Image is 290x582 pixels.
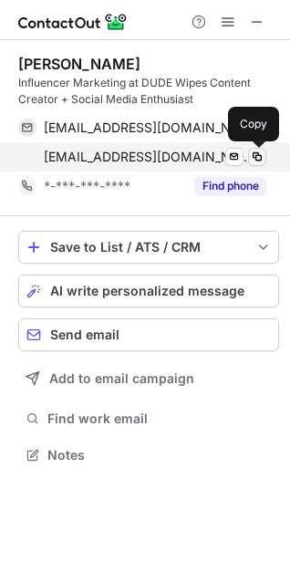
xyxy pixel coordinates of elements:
button: Notes [18,442,279,468]
button: Reveal Button [194,177,266,195]
div: Save to List / ATS / CRM [50,240,247,255]
span: AI write personalized message [50,284,244,298]
span: Notes [47,447,272,463]
img: ContactOut v5.3.10 [18,11,128,33]
span: [EMAIL_ADDRESS][DOMAIN_NAME] [44,120,253,136]
button: Send email [18,318,279,351]
button: Find work email [18,406,279,431]
span: Add to email campaign [49,371,194,386]
div: [PERSON_NAME] [18,55,140,73]
button: Add to email campaign [18,362,279,395]
span: Send email [50,327,119,342]
button: save-profile-one-click [18,231,279,264]
button: AI write personalized message [18,275,279,307]
span: Find work email [47,411,272,427]
div: Influencer Marketing at DUDE Wipes Content Creator + Social Media Enthusiast [18,75,279,108]
span: [EMAIL_ADDRESS][DOMAIN_NAME] [44,149,253,165]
